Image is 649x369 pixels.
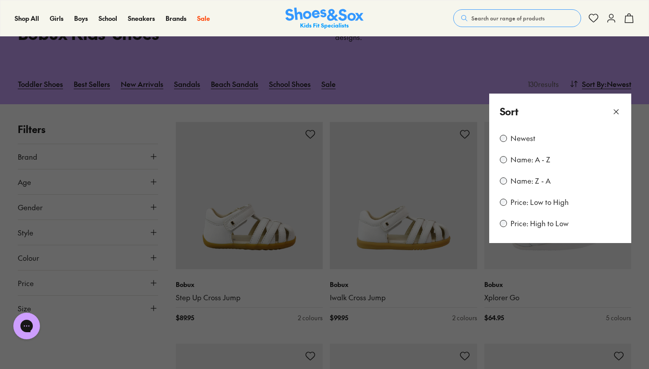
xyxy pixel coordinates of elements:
[74,14,88,23] a: Boys
[50,14,63,23] a: Girls
[197,14,210,23] a: Sale
[15,14,39,23] a: Shop All
[285,8,364,29] a: Shoes & Sox
[9,310,44,342] iframe: Gorgias live chat messenger
[510,176,550,186] label: Name: Z - A
[510,197,569,207] label: Price: Low to High
[99,14,117,23] a: School
[285,8,364,29] img: SNS_Logo_Responsive.svg
[166,14,186,23] a: Brands
[510,219,569,228] label: Price: High to Low
[510,155,550,165] label: Name: A - Z
[471,14,545,22] span: Search our range of products
[500,104,518,119] p: Sort
[128,14,155,23] a: Sneakers
[510,133,535,143] label: Newest
[453,9,581,27] button: Search our range of products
